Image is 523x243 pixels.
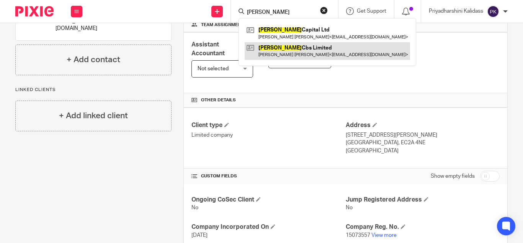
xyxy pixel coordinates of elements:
[346,121,500,129] h4: Address
[201,97,236,103] span: Other details
[431,172,475,180] label: Show empty fields
[346,147,500,155] p: [GEOGRAPHIC_DATA]
[346,223,500,231] h4: Company Reg. No.
[198,66,229,71] span: Not selected
[191,223,345,231] h4: Company Incorporated On
[429,7,483,15] p: Priyadharshini Kalidass
[56,17,141,33] p: [EMAIL_ADDRESS][DOMAIN_NAME]
[346,233,370,238] span: 15073557
[346,131,500,139] p: [STREET_ADDRESS][PERSON_NAME]
[357,8,386,14] span: Get Support
[191,205,198,210] span: No
[191,131,345,139] p: Limited company
[346,205,353,210] span: No
[371,233,397,238] a: View more
[191,41,225,56] span: Assistant Accountant
[191,173,345,179] h4: CUSTOM FIELDS
[246,9,315,16] input: Search
[15,87,172,93] p: Linked clients
[67,54,120,66] h4: + Add contact
[346,196,500,204] h4: Jump Registered Address
[191,233,208,238] span: [DATE]
[320,7,328,14] button: Clear
[191,121,345,129] h4: Client type
[191,196,345,204] h4: Ongoing CoSec Client
[201,22,247,28] span: Team assignments
[59,110,128,122] h4: + Add linked client
[15,6,54,17] img: Pixie
[346,139,500,147] p: [GEOGRAPHIC_DATA], EC2A 4NE
[487,5,499,18] img: svg%3E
